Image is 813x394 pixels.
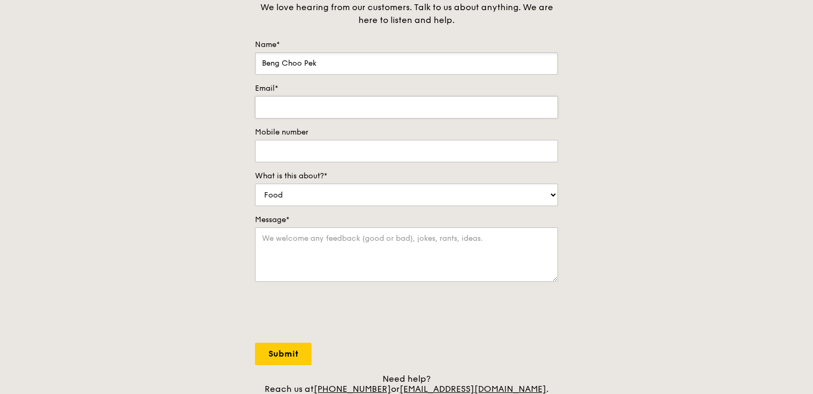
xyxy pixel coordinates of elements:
[255,293,417,334] iframe: reCAPTCHA
[255,40,558,50] label: Name*
[255,1,558,27] div: We love hearing from our customers. Talk to us about anything. We are here to listen and help.
[400,384,546,394] a: [EMAIL_ADDRESS][DOMAIN_NAME]
[255,215,558,225] label: Message*
[314,384,391,394] a: [PHONE_NUMBER]
[255,343,312,365] input: Submit
[255,127,558,138] label: Mobile number
[255,83,558,94] label: Email*
[255,171,558,182] label: What is this about?*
